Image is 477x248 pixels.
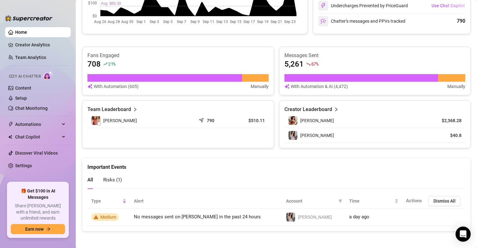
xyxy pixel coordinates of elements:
[15,86,31,91] a: Content
[91,198,121,204] span: Type
[5,15,52,21] img: logo-BBDzfeDw.svg
[15,30,27,35] a: Home
[306,62,311,66] span: fall
[94,215,98,219] span: warning
[103,117,137,124] span: [PERSON_NAME]
[432,3,465,8] span: Use Chat Copilot
[103,62,108,66] span: rise
[87,52,269,59] article: Fans Engaged
[9,74,41,80] span: Izzy AI Chatter
[87,59,101,69] article: 708
[431,1,465,11] button: Use Chat Copilot
[338,199,342,203] span: filter
[320,3,326,9] img: svg%3e
[108,61,116,67] span: 21 %
[133,106,137,113] span: right
[199,116,205,123] span: send
[286,198,336,204] span: Account
[87,193,130,209] th: Type
[318,16,405,26] div: Chatter’s messages and PPVs tracked
[15,96,27,101] a: Setup
[349,214,369,220] span: a day ago
[15,163,32,168] a: Settings
[15,119,60,129] span: Automations
[406,198,422,204] span: Actions
[15,132,60,142] span: Chat Copilot
[300,118,334,123] span: [PERSON_NAME]
[251,83,269,90] article: Manually
[337,196,343,206] span: filter
[25,227,44,232] span: Earn now
[15,55,46,60] a: Team Analytics
[298,215,332,220] span: [PERSON_NAME]
[457,17,465,25] div: 790
[345,193,402,209] th: Time
[447,83,465,90] article: Manually
[100,215,116,220] span: Medium
[8,135,12,139] img: Chat Copilot
[236,117,265,124] article: $510.11
[15,106,48,111] a: Chat Monitoring
[291,83,348,90] article: With Automation & AI (4,472)
[318,1,408,11] div: Undercharges Prevented by PriceGuard
[134,214,261,220] span: No messages sent on [PERSON_NAME] in the past 24 hours
[349,198,393,204] span: Time
[8,122,13,127] span: thunderbolt
[320,18,326,24] img: svg%3e
[43,71,53,80] img: AI Chatter
[207,117,214,124] article: 790
[11,188,65,200] span: 🎁 Get $100 in AI Messages
[284,106,332,113] article: Creator Leaderboard
[456,227,471,242] div: Open Intercom Messenger
[289,116,297,125] img: maki
[334,106,338,113] span: right
[15,40,66,50] a: Creator Analytics
[433,117,462,124] article: $2,368.28
[311,61,319,67] span: 67 %
[289,131,297,140] img: Maki
[428,196,461,206] button: Dismiss All
[87,106,131,113] article: Team Leaderboard
[87,83,92,90] img: svg%3e
[46,227,51,231] span: arrow-right
[92,116,100,125] img: Makiyah Belle
[286,213,295,221] img: Maki
[11,203,65,221] span: Share [PERSON_NAME] with a friend, and earn unlimited rewards
[300,133,334,138] span: [PERSON_NAME]
[87,177,93,183] span: All
[284,52,466,59] article: Messages Sent
[130,193,283,209] th: Alert
[284,59,304,69] article: 5,261
[15,151,58,156] a: Discover Viral Videos
[433,132,462,139] article: $40.8
[103,177,122,183] span: Risks ( 1 )
[94,83,139,90] article: With Automation (605)
[11,224,65,234] button: Earn nowarrow-right
[87,158,465,171] div: Important Events
[433,198,456,204] span: Dismiss All
[284,83,289,90] img: svg%3e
